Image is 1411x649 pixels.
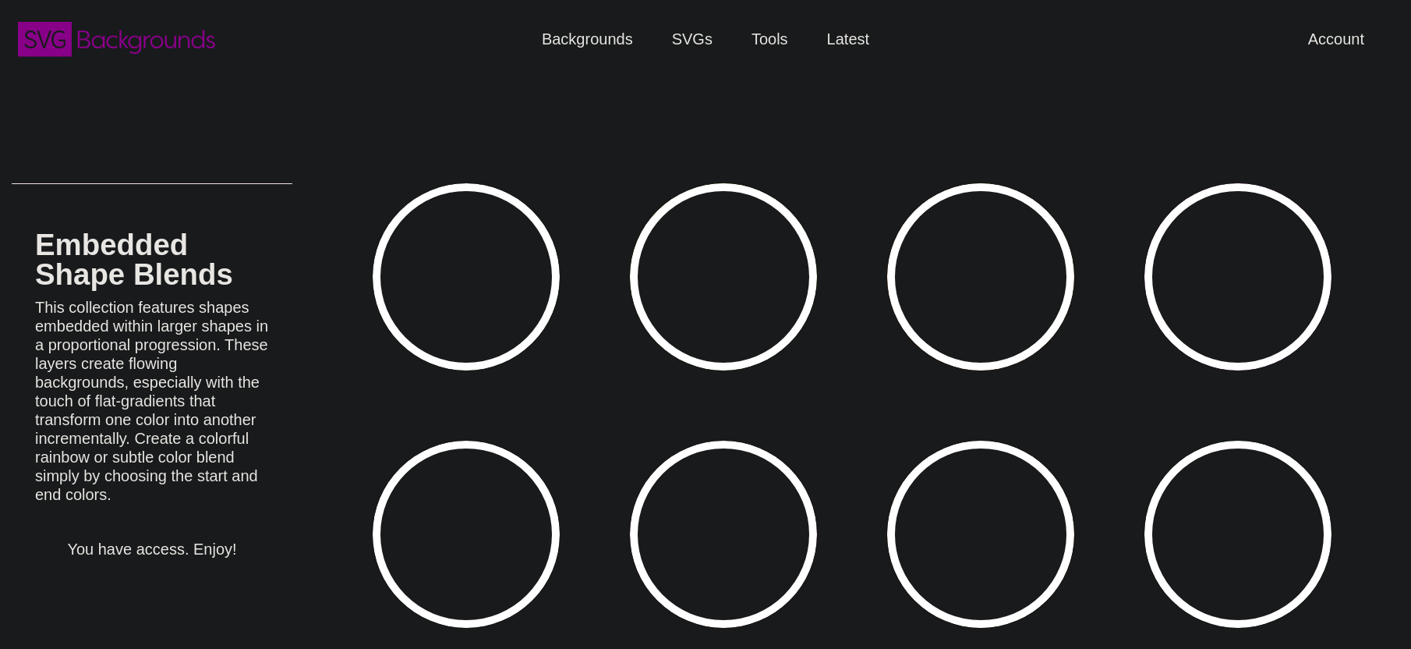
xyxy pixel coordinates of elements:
a: Tools [732,16,808,62]
button: black and white flat gradient ripple background [373,441,560,628]
a: SVGs [652,16,732,62]
button: candle flame rings abstract background [887,441,1074,628]
h1: Embedded Shape Blends [35,230,269,290]
button: yellow to green flat gradient petals [630,183,817,371]
p: This collection features shapes embedded within larger shapes in a proportional progression. Thes... [35,298,269,504]
button: green to black rings rippling away from corner [373,183,560,371]
a: Latest [808,16,889,62]
button: yellow to orange flat gradient pointing away from corner [887,183,1074,371]
button: Pink stripe rays angled torward corner [1144,183,1331,371]
p: You have access. Enjoy! [35,540,269,559]
a: Backgrounds [522,16,652,62]
button: green pointed oval football rings [1144,441,1331,628]
button: purple to yellow tall hexagon flat gradient [630,441,817,628]
a: Account [1289,16,1384,62]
